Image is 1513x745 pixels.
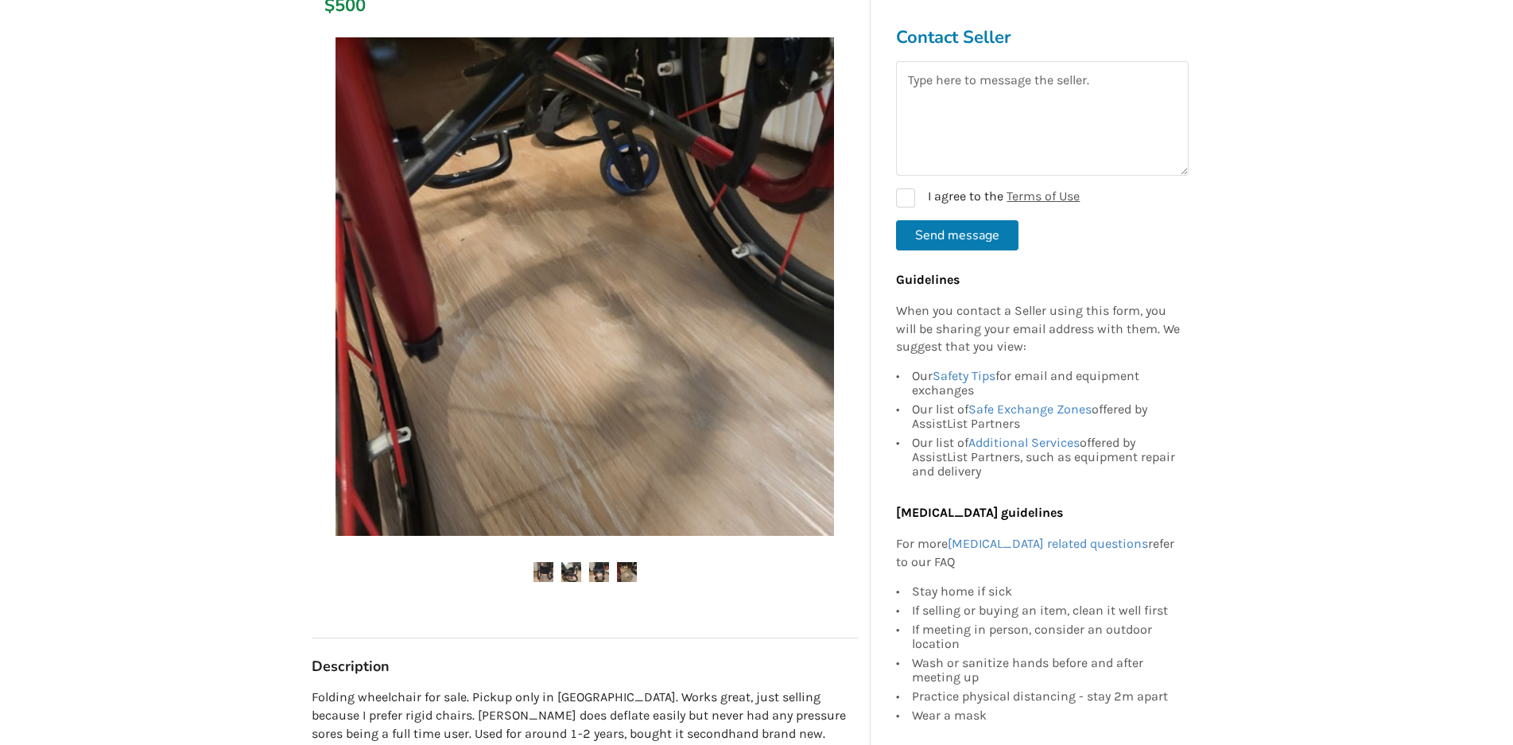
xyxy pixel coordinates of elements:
a: Additional Services [968,436,1080,451]
p: When you contact a Seller using this form, you will be sharing your email address with them. We s... [896,302,1181,357]
img: ottobock avantgarde 4 ds folding wheelchair-wheelchair-mobility-langley-assistlist-listing [617,562,637,582]
p: For more refer to our FAQ [896,535,1181,572]
a: Safety Tips [933,369,995,384]
b: [MEDICAL_DATA] guidelines [896,506,1063,521]
div: If selling or buying an item, clean it well first [912,601,1181,620]
a: [MEDICAL_DATA] related questions [948,536,1148,551]
img: ottobock avantgarde 4 ds folding wheelchair-wheelchair-mobility-langley-assistlist-listing [589,562,609,582]
a: Terms of Use [1007,188,1080,204]
button: Send message [896,220,1018,250]
img: ottobock avantgarde 4 ds folding wheelchair-wheelchair-mobility-langley-assistlist-listing [336,37,834,536]
h3: Contact Seller [896,26,1189,49]
p: Folding wheelchair for sale. Pickup only in [GEOGRAPHIC_DATA]. Works great, just selling because ... [312,689,858,743]
div: Practice physical distancing - stay 2m apart [912,687,1181,706]
div: Wash or sanitize hands before and after meeting up [912,654,1181,687]
div: Our list of offered by AssistList Partners, such as equipment repair and delivery [912,434,1181,479]
div: Our for email and equipment exchanges [912,370,1181,401]
div: If meeting in person, consider an outdoor location [912,620,1181,654]
div: Our list of offered by AssistList Partners [912,401,1181,434]
div: Stay home if sick [912,584,1181,601]
h3: Description [312,658,858,676]
img: ottobock avantgarde 4 ds folding wheelchair-wheelchair-mobility-langley-assistlist-listing [533,562,553,582]
b: Guidelines [896,272,960,287]
a: Safe Exchange Zones [968,402,1092,417]
div: Wear a mask [912,706,1181,723]
img: ottobock avantgarde 4 ds folding wheelchair-wheelchair-mobility-langley-assistlist-listing [561,562,581,582]
label: I agree to the [896,188,1080,208]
